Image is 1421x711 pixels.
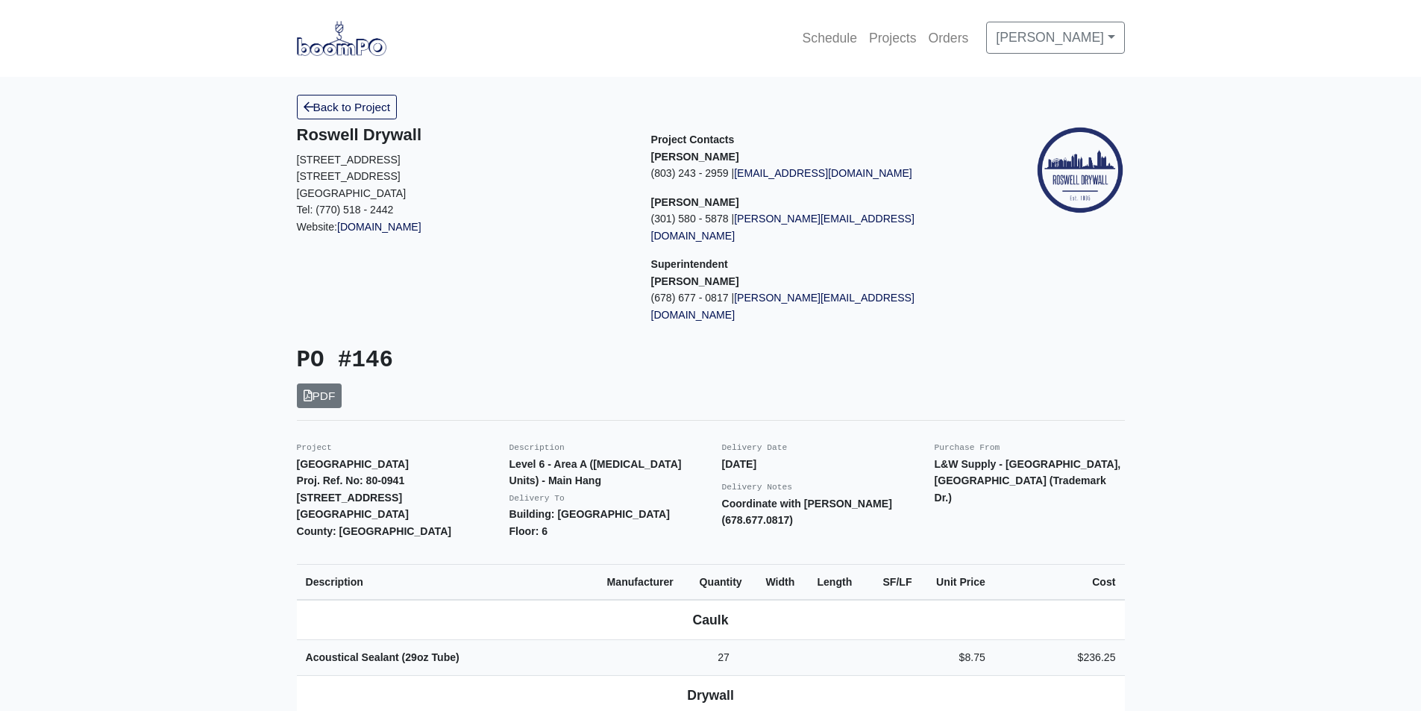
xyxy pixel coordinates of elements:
[866,564,920,600] th: SF/LF
[863,22,923,54] a: Projects
[297,125,629,145] h5: Roswell Drywall
[808,564,866,600] th: Length
[297,474,405,486] strong: Proj. Ref. No: 80-0941
[509,458,682,487] strong: Level 6 - Area A ([MEDICAL_DATA] Units) - Main Hang
[509,525,548,537] strong: Floor: 6
[297,508,409,520] strong: [GEOGRAPHIC_DATA]
[734,167,912,179] a: [EMAIL_ADDRESS][DOMAIN_NAME]
[297,201,629,219] p: Tel: (770) 518 - 2442
[651,289,983,323] p: (678) 677 - 0817 |
[651,213,915,242] a: [PERSON_NAME][EMAIL_ADDRESS][DOMAIN_NAME]
[297,492,403,504] strong: [STREET_ADDRESS]
[598,564,691,600] th: Manufacturer
[297,347,700,375] h3: PO #146
[651,210,983,244] p: (301) 580 - 5878 |
[651,275,739,287] strong: [PERSON_NAME]
[651,258,728,270] span: Superintendent
[297,458,409,470] strong: [GEOGRAPHIC_DATA]
[337,221,421,233] a: [DOMAIN_NAME]
[297,125,629,235] div: Website:
[994,564,1125,600] th: Cost
[297,185,629,202] p: [GEOGRAPHIC_DATA]
[297,383,342,408] a: PDF
[923,22,975,54] a: Orders
[297,564,598,600] th: Description
[297,525,452,537] strong: County: [GEOGRAPHIC_DATA]
[651,151,739,163] strong: [PERSON_NAME]
[921,640,994,676] td: $8.75
[297,21,386,55] img: boomPO
[797,22,863,54] a: Schedule
[722,483,793,492] small: Delivery Notes
[651,165,983,182] p: (803) 243 - 2959 |
[722,498,892,527] strong: Coordinate with [PERSON_NAME] (678.677.0817)
[651,134,735,145] span: Project Contacts
[687,688,734,703] b: Drywall
[297,168,629,185] p: [STREET_ADDRESS]
[921,564,994,600] th: Unit Price
[994,640,1125,676] td: $236.25
[509,508,670,520] strong: Building: [GEOGRAPHIC_DATA]
[986,22,1124,53] a: [PERSON_NAME]
[297,443,332,452] small: Project
[297,151,629,169] p: [STREET_ADDRESS]
[691,564,757,600] th: Quantity
[509,494,565,503] small: Delivery To
[651,196,739,208] strong: [PERSON_NAME]
[935,456,1125,507] p: L&W Supply - [GEOGRAPHIC_DATA], [GEOGRAPHIC_DATA] (Trademark Dr.)
[306,651,459,663] strong: Acoustical Sealant (29oz Tube)
[756,564,808,600] th: Width
[651,292,915,321] a: [PERSON_NAME][EMAIL_ADDRESS][DOMAIN_NAME]
[935,443,1000,452] small: Purchase From
[722,458,757,470] strong: [DATE]
[722,443,788,452] small: Delivery Date
[297,95,398,119] a: Back to Project
[509,443,565,452] small: Description
[693,613,729,627] b: Caulk
[691,640,757,676] td: 27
